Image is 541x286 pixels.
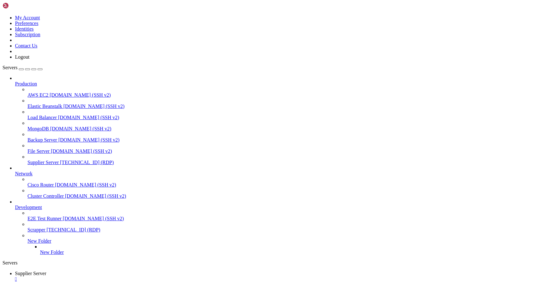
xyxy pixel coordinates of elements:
[28,227,45,232] span: Scrapper
[28,238,51,244] span: New Folder
[15,81,538,87] a: Production
[63,216,124,221] span: [DOMAIN_NAME] (SSH v2)
[28,104,538,109] a: Elastic Beanstalk [DOMAIN_NAME] (SSH v2)
[15,205,42,210] span: Development
[65,193,126,199] span: [DOMAIN_NAME] (SSH v2)
[15,21,38,26] a: Preferences
[28,92,48,98] span: AWS EC2
[15,271,46,276] span: Supplier Server
[28,221,538,233] li: Scrapper [TECHNICAL_ID] (RDP)
[28,177,538,188] li: Cisco Router [DOMAIN_NAME] (SSH v2)
[28,216,538,221] a: E2E Test Runner [DOMAIN_NAME] (SSH v2)
[15,171,538,177] a: Network
[15,26,34,32] a: Identities
[50,126,111,131] span: [DOMAIN_NAME] (SSH v2)
[28,160,538,165] a: Supplier Server [TECHNICAL_ID] (RDP)
[15,171,33,176] span: Network
[15,54,29,60] a: Logout
[28,143,538,154] li: File Server [DOMAIN_NAME] (SSH v2)
[28,92,538,98] a: AWS EC2 [DOMAIN_NAME] (SSH v2)
[28,115,57,120] span: Load Balancer
[28,115,538,120] a: Load Balancer [DOMAIN_NAME] (SSH v2)
[28,109,538,120] li: Load Balancer [DOMAIN_NAME] (SSH v2)
[28,137,538,143] a: Backup Server [DOMAIN_NAME] (SSH v2)
[55,182,116,187] span: [DOMAIN_NAME] (SSH v2)
[28,188,538,199] li: Cluster Controller [DOMAIN_NAME] (SSH v2)
[15,276,538,282] a: 
[28,126,538,132] a: MongoDB [DOMAIN_NAME] (SSH v2)
[15,271,538,282] a: Supplier Server
[28,193,538,199] a: Cluster Controller [DOMAIN_NAME] (SSH v2)
[40,250,538,255] a: New Folder
[28,126,49,131] span: MongoDB
[51,148,112,154] span: [DOMAIN_NAME] (SSH v2)
[40,244,538,255] li: New Folder
[40,250,64,255] span: New Folder
[15,75,538,165] li: Production
[28,148,50,154] span: File Server
[28,182,538,188] a: Cisco Router [DOMAIN_NAME] (SSH v2)
[60,160,114,165] span: [TECHNICAL_ID] (RDP)
[28,210,538,221] li: E2E Test Runner [DOMAIN_NAME] (SSH v2)
[28,154,538,165] li: Supplier Server [TECHNICAL_ID] (RDP)
[3,260,538,266] div: Servers
[63,104,125,109] span: [DOMAIN_NAME] (SSH v2)
[3,65,43,70] a: Servers
[15,32,40,37] a: Subscription
[28,104,62,109] span: Elastic Beanstalk
[3,65,18,70] span: Servers
[28,148,538,154] a: File Server [DOMAIN_NAME] (SSH v2)
[58,115,119,120] span: [DOMAIN_NAME] (SSH v2)
[15,15,40,20] a: My Account
[28,160,59,165] span: Supplier Server
[28,132,538,143] li: Backup Server [DOMAIN_NAME] (SSH v2)
[15,165,538,199] li: Network
[15,43,38,48] a: Contact Us
[28,87,538,98] li: AWS EC2 [DOMAIN_NAME] (SSH v2)
[28,182,54,187] span: Cisco Router
[28,120,538,132] li: MongoDB [DOMAIN_NAME] (SSH v2)
[28,193,64,199] span: Cluster Controller
[28,98,538,109] li: Elastic Beanstalk [DOMAIN_NAME] (SSH v2)
[28,238,538,244] a: New Folder
[3,2,38,9] img: Shellngn
[47,227,100,232] span: [TECHNICAL_ID] (RDP)
[15,199,538,255] li: Development
[58,137,120,143] span: [DOMAIN_NAME] (SSH v2)
[15,81,37,86] span: Production
[28,233,538,255] li: New Folder
[28,137,57,143] span: Backup Server
[28,227,538,233] a: Scrapper [TECHNICAL_ID] (RDP)
[28,216,62,221] span: E2E Test Runner
[15,205,538,210] a: Development
[50,92,111,98] span: [DOMAIN_NAME] (SSH v2)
